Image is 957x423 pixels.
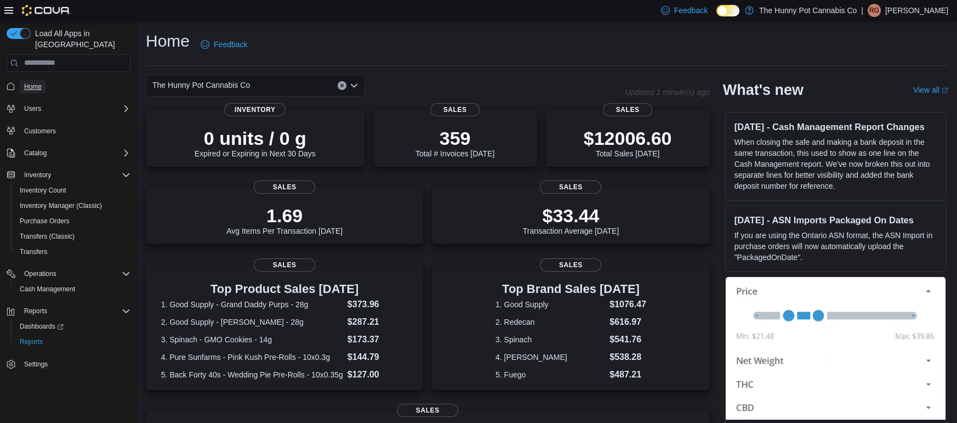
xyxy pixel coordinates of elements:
[24,149,47,157] span: Catalog
[913,86,948,94] a: View allExternal link
[15,215,74,228] a: Purchase Orders
[15,184,130,197] span: Inventory Count
[625,88,709,97] p: Updated 1 minute(s) ago
[348,333,408,346] dd: $173.37
[15,199,130,212] span: Inventory Manager (Classic)
[495,283,646,296] h3: Top Brand Sales [DATE]
[24,104,41,113] span: Users
[11,244,135,260] button: Transfers
[7,74,130,401] nav: Complex example
[734,215,937,225] h3: [DATE] - ASN Imports Packaged On Dates
[11,281,135,297] button: Cash Management
[20,146,130,160] span: Catalog
[430,103,480,116] span: Sales
[734,230,937,263] p: If you are using the Ontario ASN format, the ASN Import in purchase orders will now automatically...
[868,4,881,17] div: Ryckolos Griffiths
[15,230,130,243] span: Transfers (Classic)
[20,267,61,280] button: Operations
[942,87,948,94] svg: External link
[161,317,343,328] dt: 2. Good Supply - [PERSON_NAME] - 28g
[2,145,135,161] button: Catalog
[609,333,646,346] dd: $541.76
[24,307,47,315] span: Reports
[11,213,135,229] button: Purchase Orders
[226,205,343,227] p: 1.69
[2,266,135,281] button: Operations
[20,304,130,318] span: Reports
[523,205,619,227] p: $33.44
[161,299,343,310] dt: 1. Good Supply - Grand Daddy Purps - 28g
[397,404,458,417] span: Sales
[716,5,739,16] input: Dark Mode
[415,127,494,149] p: 359
[20,186,66,195] span: Inventory Count
[2,123,135,139] button: Customers
[195,127,316,158] div: Expired or Expiring in Next 30 Days
[20,80,130,93] span: Home
[2,78,135,94] button: Home
[214,39,247,50] span: Feedback
[15,215,130,228] span: Purchase Orders
[609,298,646,311] dd: $1076.47
[161,283,408,296] h3: Top Product Sales [DATE]
[495,334,605,345] dt: 3. Spinach
[20,168,130,182] span: Inventory
[15,245,130,258] span: Transfers
[20,146,51,160] button: Catalog
[11,229,135,244] button: Transfers (Classic)
[20,337,43,346] span: Reports
[540,258,601,272] span: Sales
[11,183,135,198] button: Inventory Count
[11,198,135,213] button: Inventory Manager (Classic)
[15,335,130,348] span: Reports
[161,369,343,380] dt: 5. Back Forty 40s - Wedding Pie Pre-Rolls - 10x0.35g
[523,205,619,235] div: Transaction Average [DATE]
[2,303,135,319] button: Reports
[415,127,494,158] div: Total # Invoices [DATE]
[20,232,75,241] span: Transfers (Classic)
[24,269,56,278] span: Operations
[20,201,102,210] span: Inventory Manager (Classic)
[161,352,343,363] dt: 4. Pure Sunfarms - Pink Kush Pre-Rolls - 10x0.3g
[584,127,672,158] div: Total Sales [DATE]
[20,217,70,225] span: Purchase Orders
[152,78,250,92] span: The Hunny Pot Cannabis Co
[609,368,646,381] dd: $487.21
[24,82,42,91] span: Home
[734,137,937,191] p: When closing the safe and making a bank deposit in the same transaction, this used to show as one...
[584,127,672,149] p: $12006.60
[15,230,79,243] a: Transfers (Classic)
[759,4,857,17] p: The Hunny Pot Cannabis Co
[254,258,315,272] span: Sales
[609,315,646,329] dd: $616.97
[495,299,605,310] dt: 1. Good Supply
[224,103,286,116] span: Inventory
[885,4,948,17] p: [PERSON_NAME]
[24,127,56,136] span: Customers
[20,358,52,371] a: Settings
[20,168,55,182] button: Inventory
[15,199,106,212] a: Inventory Manager (Classic)
[20,285,75,294] span: Cash Management
[723,81,804,99] h2: What's new
[15,283,79,296] a: Cash Management
[146,30,190,52] h1: Home
[20,124,130,138] span: Customers
[20,322,64,331] span: Dashboards
[2,167,135,183] button: Inventory
[2,101,135,116] button: Users
[195,127,316,149] p: 0 units / 0 g
[20,267,130,280] span: Operations
[11,334,135,349] button: Reports
[20,357,130,371] span: Settings
[15,320,68,333] a: Dashboards
[161,334,343,345] dt: 3. Spinach - GMO Cookies - 14g
[20,125,60,138] a: Customers
[20,102,45,115] button: Users
[348,351,408,364] dd: $144.79
[24,360,48,369] span: Settings
[734,121,937,132] h3: [DATE] - Cash Management Report Changes
[495,317,605,328] dt: 2. Redecan
[609,351,646,364] dd: $538.28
